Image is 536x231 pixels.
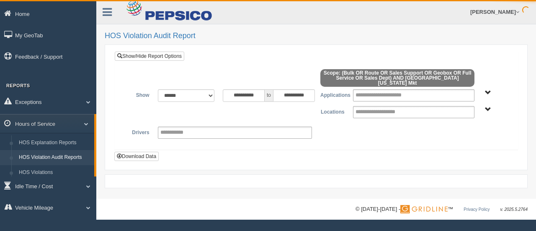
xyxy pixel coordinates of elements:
a: HOS Violations [15,165,94,180]
label: Applications [316,89,349,99]
a: Show/Hide Report Options [115,52,184,61]
label: Locations [316,106,349,116]
h2: HOS Violation Audit Report [105,32,528,40]
span: to [265,89,273,102]
span: Scope: (Bulk OR Route OR Sales Support OR Geobox OR Full Service OR Sales Dept) AND [GEOGRAPHIC_D... [320,69,474,87]
a: Privacy Policy [464,207,490,212]
a: HOS Violation Audit Reports [15,150,94,165]
button: Download Data [114,152,159,161]
span: v. 2025.5.2764 [500,207,528,212]
label: Show [121,89,154,99]
div: © [DATE]-[DATE] - ™ [356,205,528,214]
label: Drivers [121,127,154,137]
img: Gridline [400,205,448,213]
a: HOS Explanation Reports [15,135,94,151]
